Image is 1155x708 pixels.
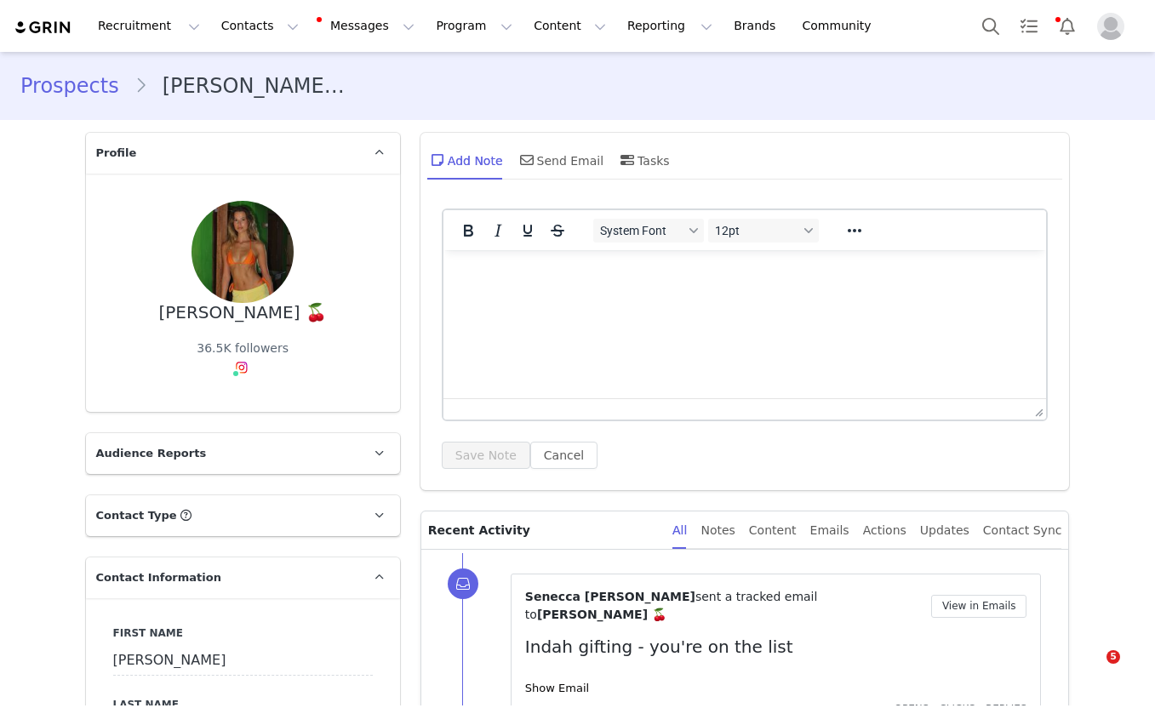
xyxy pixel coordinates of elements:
a: Community [792,7,889,45]
div: Notes [700,511,735,550]
a: Brands [723,7,791,45]
span: Profile [96,145,137,162]
span: Contact Information [96,569,221,586]
button: Italic [483,219,512,243]
button: Contacts [211,7,309,45]
button: Bold [454,219,483,243]
span: 5 [1106,650,1120,664]
div: Press the Up and Down arrow keys to resize the editor. [1028,399,1046,420]
div: [PERSON_NAME] 🍒 [158,303,327,323]
label: First Name [113,625,373,641]
span: 12pt [715,224,798,237]
div: 36.5K followers [197,340,289,357]
button: Fonts [593,219,704,243]
p: Indah gifting - you're on the list [525,634,1027,659]
div: Content [749,511,797,550]
div: Emails [810,511,849,550]
span: Contact Type [96,507,177,524]
span: Senecca [PERSON_NAME] [525,590,695,603]
div: Contact Sync [983,511,1062,550]
button: Reveal or hide additional toolbar items [840,219,869,243]
div: Updates [920,511,969,550]
button: Recruitment [88,7,210,45]
iframe: Intercom live chat [1072,650,1112,691]
button: Save Note [442,442,530,469]
span: Audience Reports [96,445,207,462]
span: System Font [600,224,683,237]
div: Tasks [617,140,670,180]
button: Notifications [1049,7,1086,45]
button: Reporting [617,7,723,45]
div: Send Email [517,140,604,180]
button: Content [523,7,616,45]
button: Strikethrough [543,219,572,243]
button: Profile [1087,13,1141,40]
button: Underline [513,219,542,243]
button: View in Emails [931,595,1027,618]
div: Add Note [427,140,503,180]
div: Actions [863,511,906,550]
button: Cancel [530,442,598,469]
button: Program [426,7,523,45]
span: [PERSON_NAME] 🍒 [537,608,666,621]
a: Show Email [525,682,589,694]
button: Search [972,7,1009,45]
img: grin logo [14,20,73,36]
img: instagram.svg [235,361,249,374]
iframe: Rich Text Area [443,250,1047,398]
a: Tasks [1010,7,1048,45]
p: Recent Activity [428,511,659,549]
div: All [672,511,687,550]
a: Prospects [20,71,134,101]
button: Font sizes [708,219,819,243]
img: placeholder-profile.jpg [1097,13,1124,40]
button: Messages [310,7,425,45]
img: ab889843-3cc3-45db-bfa4-a281824fdb3f.jpg [192,201,294,303]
